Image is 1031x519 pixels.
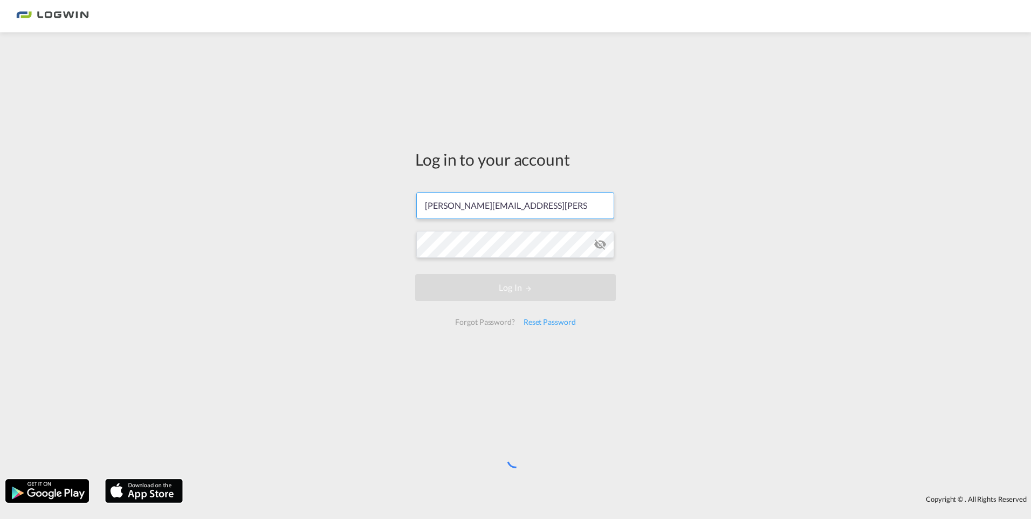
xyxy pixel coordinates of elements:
[104,478,184,504] img: apple.png
[451,312,519,332] div: Forgot Password?
[16,4,89,29] img: bc73a0e0d8c111efacd525e4c8ad7d32.png
[594,238,607,251] md-icon: icon-eye-off
[415,274,616,301] button: LOGIN
[188,490,1031,508] div: Copyright © . All Rights Reserved
[415,148,616,170] div: Log in to your account
[416,192,614,219] input: Enter email/phone number
[519,312,580,332] div: Reset Password
[4,478,90,504] img: google.png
